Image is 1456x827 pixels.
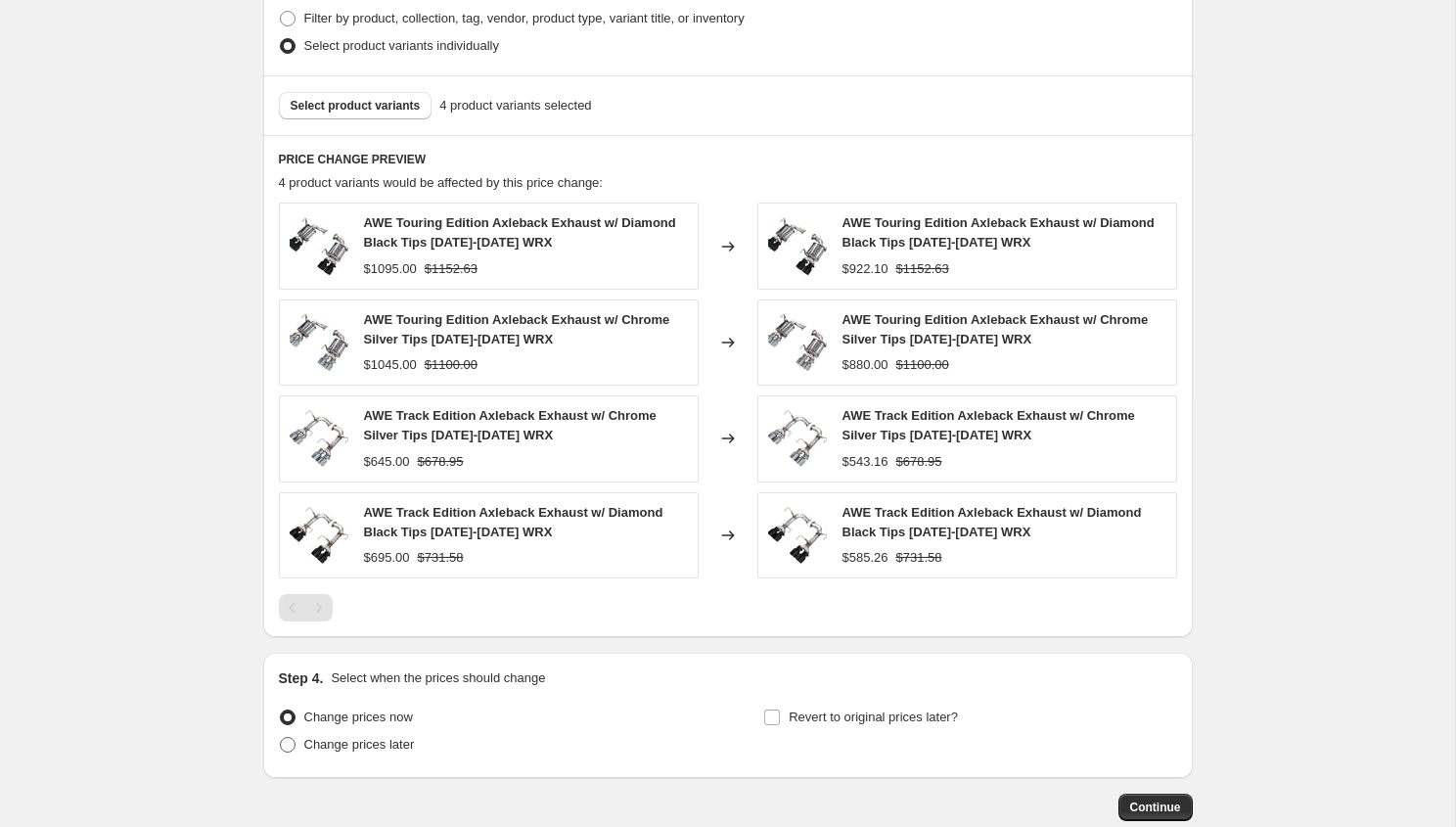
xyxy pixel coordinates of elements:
[291,98,421,114] span: Select product variants
[896,452,942,472] strike: $678.95
[842,215,1155,250] span: AWE Touring Edition Axleback Exhaust w/ Diamond Black Tips [DATE]-[DATE] WRX
[425,355,478,375] strike: $1100.00
[896,259,949,279] strike: $1152.63
[842,452,888,472] div: $543.16
[364,548,410,568] div: $695.00
[425,259,478,279] strike: $1152.63
[364,355,417,375] div: $1045.00
[1118,794,1193,821] button: Continue
[842,259,888,279] div: $922.10
[418,548,464,568] strike: $731.58
[842,548,888,568] div: $585.26
[290,313,348,372] img: awe-touring-edition-axleback-exhaust-w-chrome-silver-tips-2022-2025-wrx-3015-42424-8043993_80x.jpg
[279,152,1177,167] h6: PRICE CHANGE PREVIEW
[896,355,949,375] strike: $1100.00
[331,668,545,688] p: Select when the prices should change
[842,355,888,375] div: $880.00
[364,312,670,346] span: AWE Touring Edition Axleback Exhaust w/ Chrome Silver Tips [DATE]-[DATE] WRX
[768,409,827,468] img: awe-track-edition-axleback-exhaust-w-chrome-silver-tips-2022-2025-wrx-3020-42424-2839207_80x.jpg
[304,710,413,724] span: Change prices now
[842,408,1135,442] span: AWE Track Edition Axleback Exhaust w/ Chrome Silver Tips [DATE]-[DATE] WRX
[304,737,415,752] span: Change prices later
[364,259,417,279] div: $1095.00
[364,505,663,539] span: AWE Track Edition Axleback Exhaust w/ Diamond Black Tips [DATE]-[DATE] WRX
[364,215,676,250] span: AWE Touring Edition Axleback Exhaust w/ Diamond Black Tips [DATE]-[DATE] WRX
[768,217,827,276] img: awe-touring-edition-axleback-exhaust-w-diamond-black-tips-2022-2025-wrx-3015-43424-1822906_80x.jpg
[842,312,1149,346] span: AWE Touring Edition Axleback Exhaust w/ Chrome Silver Tips [DATE]-[DATE] WRX
[279,175,603,190] span: 4 product variants would be affected by this price change:
[768,506,827,565] img: awe-track-edition-axleback-exhaust-w-diamond-black-tips-2022-2025-wrx-3020-43424-8678777_80x.jpg
[290,217,348,276] img: awe-touring-edition-axleback-exhaust-w-diamond-black-tips-2022-2025-wrx-3015-43424-1822906_80x.jpg
[364,408,657,442] span: AWE Track Edition Axleback Exhaust w/ Chrome Silver Tips [DATE]-[DATE] WRX
[789,710,958,724] span: Revert to original prices later?
[439,96,591,115] span: 4 product variants selected
[290,409,348,468] img: awe-track-edition-axleback-exhaust-w-chrome-silver-tips-2022-2025-wrx-3020-42424-2839207_80x.jpg
[304,38,499,53] span: Select product variants individually
[768,313,827,372] img: awe-touring-edition-axleback-exhaust-w-chrome-silver-tips-2022-2025-wrx-3015-42424-8043993_80x.jpg
[842,505,1142,539] span: AWE Track Edition Axleback Exhaust w/ Diamond Black Tips [DATE]-[DATE] WRX
[896,548,942,568] strike: $731.58
[364,452,410,472] div: $645.00
[290,506,348,565] img: awe-track-edition-axleback-exhaust-w-diamond-black-tips-2022-2025-wrx-3020-43424-8678777_80x.jpg
[1130,800,1181,815] span: Continue
[304,11,745,25] span: Filter by product, collection, tag, vendor, product type, variant title, or inventory
[418,452,464,472] strike: $678.95
[279,594,333,621] nav: Pagination
[279,668,324,688] h2: Step 4.
[279,92,432,119] button: Select product variants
